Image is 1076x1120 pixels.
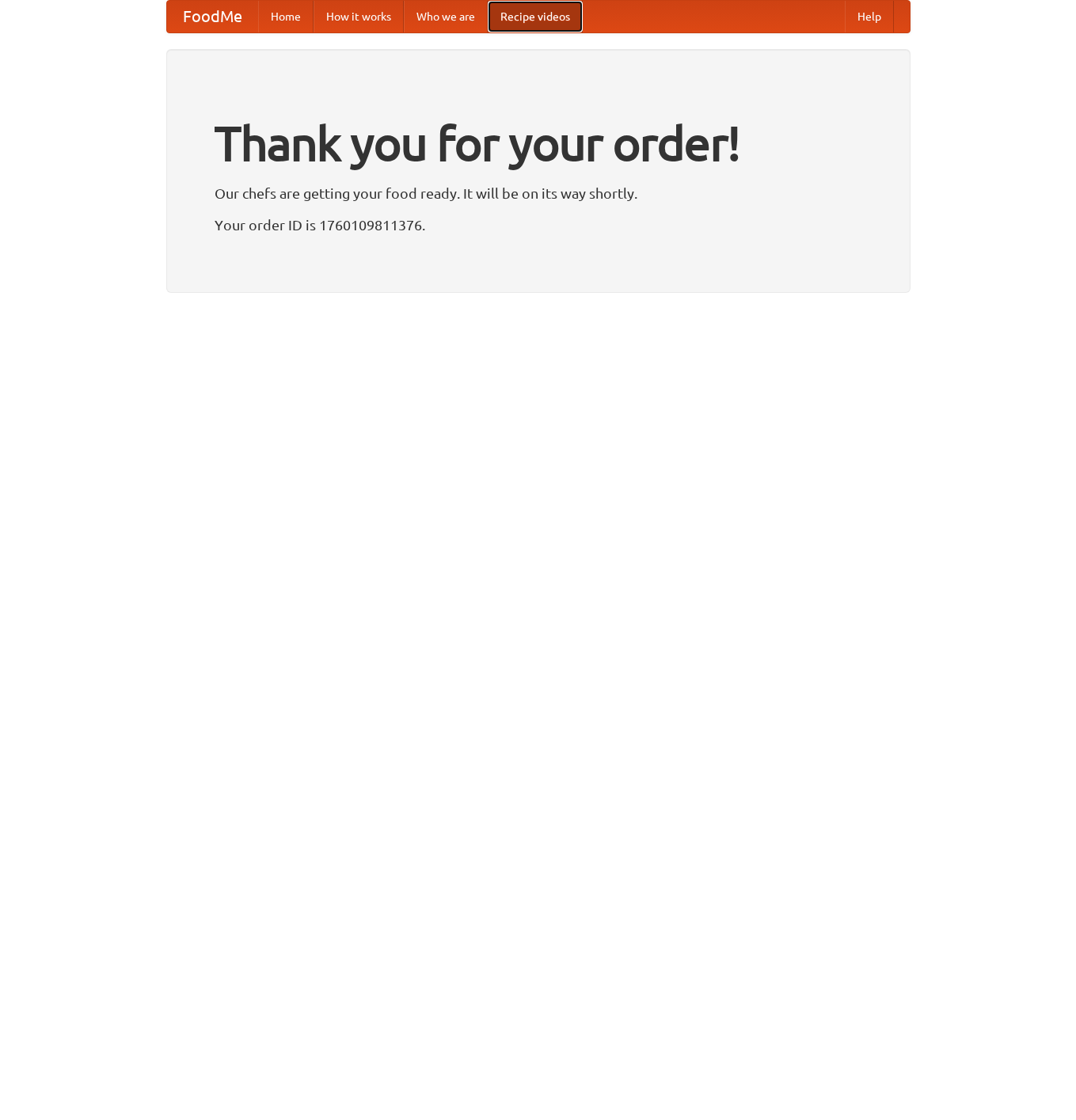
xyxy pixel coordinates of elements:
[215,105,862,181] h1: Thank you for your order!
[167,1,258,32] a: FoodMe
[314,1,404,32] a: How it works
[215,181,862,205] p: Our chefs are getting your food ready. It will be on its way shortly.
[488,1,583,32] a: Recipe videos
[215,213,862,237] p: Your order ID is 1760109811376.
[845,1,894,32] a: Help
[404,1,488,32] a: Who we are
[258,1,314,32] a: Home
